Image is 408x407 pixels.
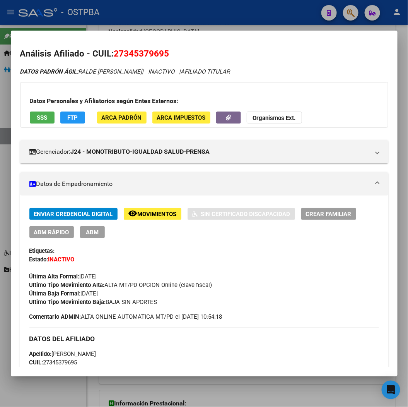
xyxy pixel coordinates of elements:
[29,299,106,306] strong: Ultimo Tipo Movimiento Baja:
[306,211,352,218] span: Crear Familiar
[30,112,55,124] button: SSS
[29,313,222,321] span: ALTA ONLINE AUTOMATICA MT/PD el [DATE] 10:54:18
[29,256,48,263] strong: Estado:
[29,247,55,254] strong: Etiquetas:
[29,273,80,280] strong: Última Alta Formal:
[29,290,98,297] span: [DATE]
[34,211,113,218] span: Enviar Credencial Digital
[48,256,75,263] strong: INACTIVO
[29,226,74,238] button: ABM Rápido
[29,335,379,343] h3: DATOS DEL AFILIADO
[20,140,388,163] mat-expansion-panel-header: Gerenciador:J24 - MONOTRIBUTO-IGUALDAD SALUD-PRENSA
[114,48,169,58] span: 27345379695
[29,299,157,306] span: BAJA SIN APORTES
[188,208,295,220] button: Sin Certificado Discapacidad
[20,47,388,60] h2: Análisis Afiliado - CUIL:
[201,211,290,218] span: Sin Certificado Discapacidad
[128,209,138,218] mat-icon: remove_red_eye
[37,114,47,121] span: SSS
[247,112,302,124] button: Organismos Ext.
[67,114,78,121] span: FTP
[181,68,230,75] span: AFILIADO TITULAR
[138,211,177,218] span: Movimientos
[29,359,43,366] strong: CUIL:
[29,208,118,220] button: Enviar Credencial Digital
[20,172,388,196] mat-expansion-panel-header: Datos de Empadronamiento
[71,147,210,156] strong: J24 - MONOTRIBUTO-IGUALDAD SALUD-PRENSA
[157,114,206,121] span: ARCA Impuestos
[29,273,97,280] span: [DATE]
[29,350,96,357] span: [PERSON_NAME]
[382,381,400,399] div: Open Intercom Messenger
[86,229,99,236] span: ABM
[30,96,379,106] h3: Datos Personales y Afiliatorios según Entes Externos:
[60,112,85,124] button: FTP
[80,226,105,238] button: ABM
[124,208,181,220] button: Movimientos
[29,282,105,289] strong: Ultimo Tipo Movimiento Alta:
[253,115,296,122] strong: Organismos Ext.
[29,313,81,320] strong: Comentario ADMIN:
[29,290,81,297] strong: Última Baja Formal:
[34,229,69,236] span: ABM Rápido
[97,112,147,124] button: ARCA Padrón
[29,179,370,189] mat-panel-title: Datos de Empadronamiento
[20,68,142,75] span: RALDE [PERSON_NAME]
[20,68,79,75] strong: DATOS PADRÓN ÁGIL:
[301,208,356,220] button: Crear Familiar
[29,147,370,156] mat-panel-title: Gerenciador:
[29,282,212,289] span: ALTA MT/PD OPCION Online (clave fiscal)
[20,68,230,75] i: | INACTIVO |
[102,114,142,121] span: ARCA Padrón
[29,359,77,366] span: 27345379695
[29,350,52,357] strong: Apellido:
[152,112,210,124] button: ARCA Impuestos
